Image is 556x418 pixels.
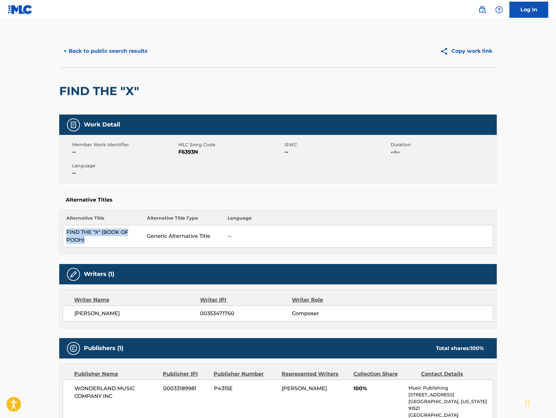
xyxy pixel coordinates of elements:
[72,162,177,169] span: Language
[478,6,486,14] img: search
[470,345,484,351] span: 100 %
[440,47,451,55] img: Copy work link
[200,296,292,304] div: Writer IPI
[282,385,327,391] span: [PERSON_NAME]
[59,84,142,98] h2: FIND THE "X"
[74,296,200,304] div: Writer Name
[436,43,497,59] button: Copy work link
[292,296,376,304] div: Writer Role
[178,141,283,148] span: MLC Song Code
[408,385,493,391] p: Music Publishing
[526,393,529,413] div: Dra
[72,148,177,156] span: --
[421,370,484,378] div: Contact Details
[476,3,489,16] a: Public Search
[144,215,224,225] th: Alternative Title Type
[524,387,556,418] div: Chatt-widget
[8,5,33,14] img: MLC Logo
[163,370,209,378] div: Publisher IPI
[408,391,493,398] p: [STREET_ADDRESS]
[74,385,158,400] span: WONDERLAND MUSIC COMPANY INC
[282,370,349,378] div: Represented Writers
[214,370,276,378] div: Publisher Number
[66,197,490,203] h5: Alternative Titles
[84,121,120,128] h5: Work Detail
[63,215,144,225] th: Alternative Title
[200,310,292,317] span: 00353471760
[84,270,114,278] h5: Writers (1)
[391,141,495,148] span: Duration
[224,225,493,247] td: --
[70,345,77,352] img: Publishers
[163,385,209,392] span: 00033189981
[284,148,389,156] span: --
[408,398,493,412] p: [GEOGRAPHIC_DATA], [US_STATE] 91521
[74,310,200,317] span: [PERSON_NAME]
[214,385,277,392] span: P4315E
[284,141,389,148] span: ISWC
[84,345,123,352] h5: Publishers (1)
[353,370,416,378] div: Collection Share
[495,6,503,14] img: help
[144,225,224,247] td: Generic Alternative Title
[70,270,77,278] img: Writers
[224,215,493,225] th: Language
[509,2,548,18] a: Log In
[59,43,152,59] button: < Back to public search results
[178,148,283,156] span: F6393N
[493,3,506,16] div: Help
[70,121,77,129] img: Work Detail
[391,148,495,156] span: --:--
[353,385,404,392] span: 100%
[63,225,144,247] td: FIND THE "X" (BOOK OF POOH)
[524,387,556,418] iframe: Chat Widget
[74,370,158,378] div: Publisher Name
[72,141,177,148] span: Member Work Identifier
[292,310,376,317] span: Composer
[436,345,484,352] div: Total shares:
[72,169,177,177] span: --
